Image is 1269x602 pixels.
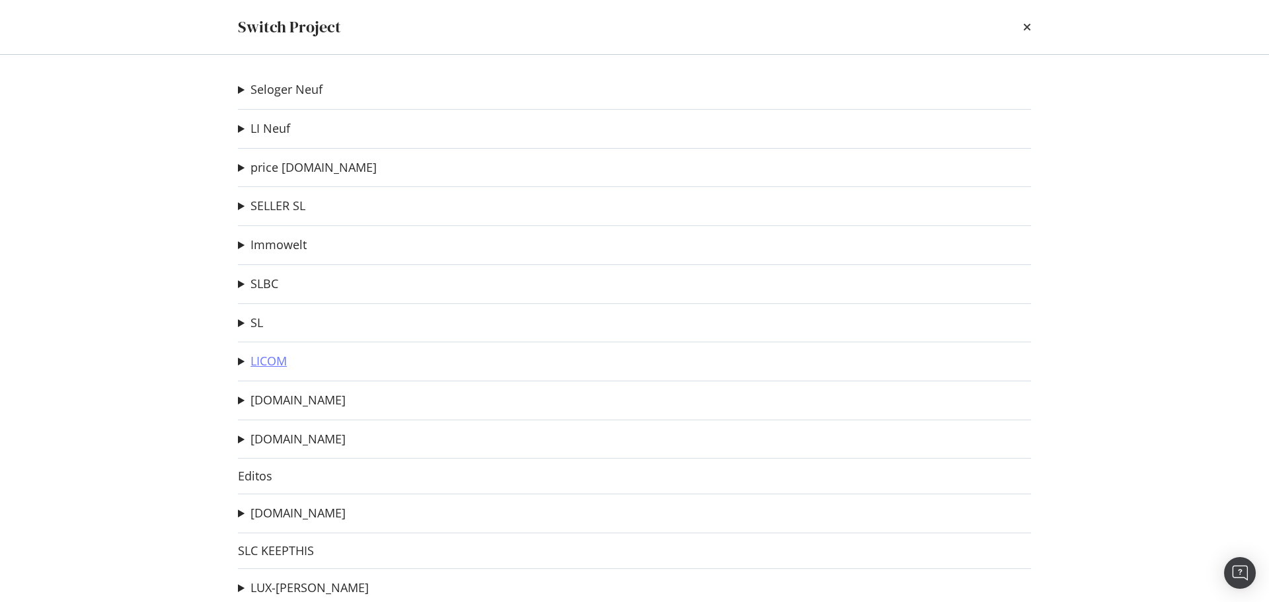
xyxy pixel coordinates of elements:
summary: Immowelt [238,237,307,254]
summary: [DOMAIN_NAME] [238,505,346,522]
summary: [DOMAIN_NAME] [238,431,346,448]
a: Immowelt [250,238,307,252]
a: Editos [238,469,272,483]
div: Open Intercom Messenger [1224,557,1256,589]
a: LI Neuf [250,122,290,135]
summary: price [DOMAIN_NAME] [238,159,377,176]
summary: SELLER SL [238,198,305,215]
div: times [1023,16,1031,38]
a: price [DOMAIN_NAME] [250,161,377,174]
summary: Seloger Neuf [238,81,323,98]
a: [DOMAIN_NAME] [250,506,346,520]
a: SLC KEEPTHIS [238,544,314,558]
summary: SLBC [238,276,278,293]
a: SL [250,316,263,330]
a: SLBC [250,277,278,291]
summary: LI Neuf [238,120,290,137]
summary: LUX-[PERSON_NAME] [238,580,369,597]
div: Switch Project [238,16,341,38]
summary: LICOM [238,353,287,370]
a: [DOMAIN_NAME] [250,393,346,407]
a: LICOM [250,354,287,368]
summary: [DOMAIN_NAME] [238,392,346,409]
summary: SL [238,315,263,332]
a: Seloger Neuf [250,83,323,96]
a: LUX-[PERSON_NAME] [250,581,369,595]
a: [DOMAIN_NAME] [250,432,346,446]
a: SELLER SL [250,199,305,213]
